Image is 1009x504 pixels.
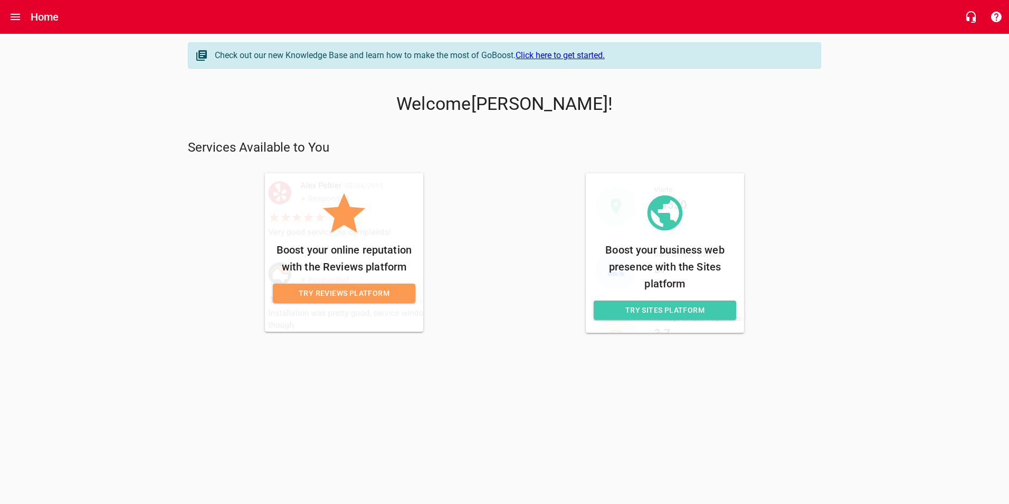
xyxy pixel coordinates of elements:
a: Try Reviews Platform [273,284,415,303]
a: Try Sites Platform [594,301,736,320]
p: Boost your online reputation with the Reviews platform [273,241,415,275]
span: Try Sites Platform [602,304,728,317]
p: Welcome [PERSON_NAME] ! [188,94,821,115]
button: Live Chat [958,4,984,30]
button: Open drawer [3,4,28,30]
div: Check out our new Knowledge Base and learn how to make the most of GoBoost. [215,49,810,62]
a: Click here to get started. [516,50,605,60]
p: Services Available to You [188,139,821,156]
span: Try Reviews Platform [281,287,407,300]
h6: Home [31,8,59,25]
p: Boost your business web presence with the Sites platform [594,241,736,292]
button: Support Portal [984,4,1009,30]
